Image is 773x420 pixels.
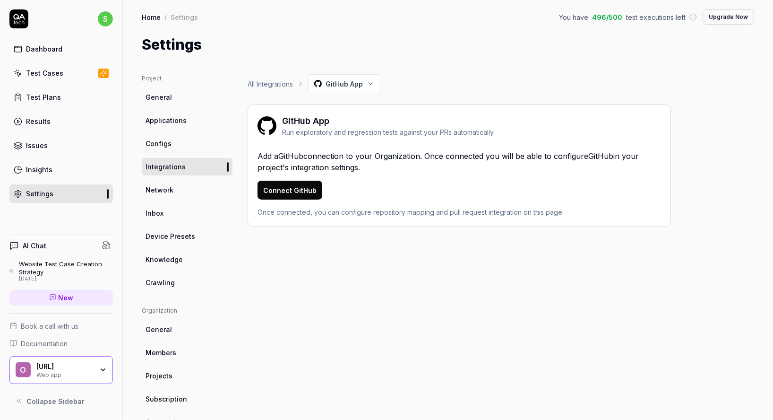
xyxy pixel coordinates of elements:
a: Projects [142,367,232,385]
button: Upgrade Now [703,9,754,25]
p: Add a GitHub connection to your Organization. Once connected you will be able to configure GitHub... [258,150,661,173]
span: Integrations [146,162,186,172]
div: Organization [142,306,232,315]
span: Applications [146,115,187,125]
a: Crawling [142,274,232,291]
div: [DATE] [19,276,113,282]
button: Collapse Sidebar [9,392,113,411]
div: Insights [26,165,52,175]
a: Results [9,112,113,131]
a: Dashboard [9,40,113,58]
span: Network [146,185,173,195]
a: General [142,88,232,106]
a: Home [142,12,161,22]
a: Test Cases [9,64,113,82]
div: Test Cases [26,68,63,78]
span: Inbox [146,208,163,218]
a: Members [142,344,232,361]
span: test executions left [626,12,686,22]
div: Project [142,74,232,83]
a: Knowledge [142,251,232,268]
a: Insights [9,160,113,179]
div: Issues [26,140,48,150]
div: Run exploratory and regression tests against your PRs automatically. [282,127,495,137]
a: Issues [9,136,113,155]
button: s [98,9,113,28]
div: Test Plans [26,92,61,102]
span: Members [146,348,176,358]
a: All Integrations [248,79,293,89]
div: Dashboard [26,44,62,54]
span: s [98,11,113,26]
span: Knowledge [146,254,183,264]
a: Network [142,181,232,199]
div: Once connected, you can configure repository mapping and pull request integration on this page. [258,207,661,217]
div: Observe.AI [36,362,93,371]
span: Configs [146,139,172,149]
a: Device Presets [142,227,232,245]
a: Integrations [142,158,232,175]
a: Documentation [9,339,113,349]
h4: AI Chat [23,241,46,251]
span: You have [559,12,588,22]
span: General [146,324,172,334]
span: Collapse Sidebar [26,396,85,406]
a: Inbox [142,204,232,222]
div: Results [26,116,51,126]
button: O[URL]Web app [9,356,113,385]
span: 496 / 500 [592,12,622,22]
div: Website Test Case Creation Strategy [19,260,113,276]
a: Book a call with us [9,321,113,331]
div: Settings [26,189,53,199]
a: Website Test Case Creation Strategy[DATE] [9,260,113,282]
button: Connect GitHub [258,181,322,200]
span: Book a call with us [21,321,78,331]
div: Web app [36,370,93,378]
span: New [59,293,74,303]
img: Hackoffice [258,116,276,135]
span: Device Presets [146,231,195,241]
span: Projects [146,371,172,381]
span: Documentation [21,339,68,349]
a: Configs [142,135,232,152]
span: Crawling [146,278,175,288]
a: Subscription [142,390,232,408]
span: Subscription [146,394,187,404]
a: New [9,290,113,306]
div: Settings [171,12,198,22]
a: General [142,321,232,338]
a: Test Plans [9,88,113,106]
a: Applications [142,112,232,129]
div: / [164,12,167,22]
div: GitHub App [282,114,495,127]
span: O [16,362,31,377]
span: General [146,92,172,102]
a: Settings [9,184,113,203]
h1: Settings [142,34,202,55]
